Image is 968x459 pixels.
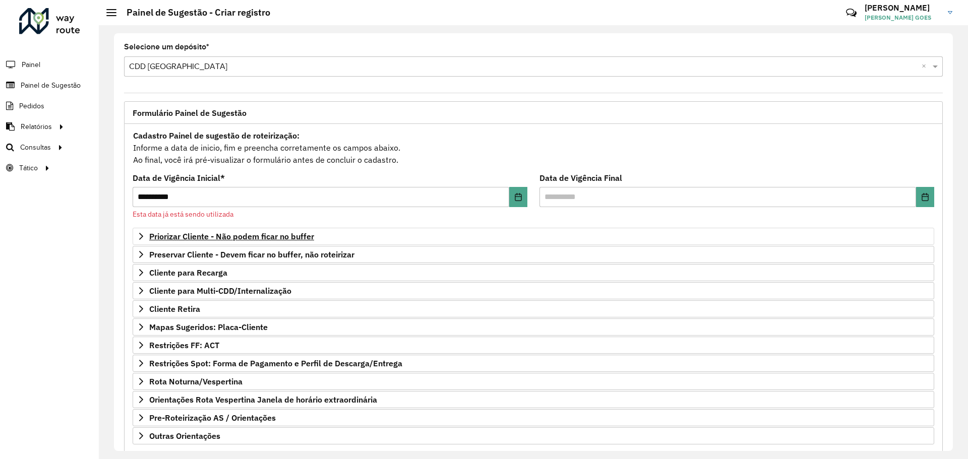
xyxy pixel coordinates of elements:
[19,163,38,173] span: Tático
[133,264,934,281] a: Cliente para Recarga
[133,300,934,317] a: Cliente Retira
[21,121,52,132] span: Relatórios
[149,414,276,422] span: Pre-Roteirização AS / Orientações
[133,129,934,166] div: Informe a data de inicio, fim e preencha corretamente os campos abaixo. Ao final, você irá pré-vi...
[916,187,934,207] button: Choose Date
[149,269,227,277] span: Cliente para Recarga
[539,172,622,184] label: Data de Vigência Final
[149,287,291,295] span: Cliente para Multi-CDD/Internalização
[133,373,934,390] a: Rota Noturna/Vespertina
[133,228,934,245] a: Priorizar Cliente - Não podem ficar no buffer
[133,355,934,372] a: Restrições Spot: Forma de Pagamento e Perfil de Descarga/Entrega
[133,427,934,444] a: Outras Orientações
[149,323,268,331] span: Mapas Sugeridos: Placa-Cliente
[133,337,934,354] a: Restrições FF: ACT
[133,318,934,336] a: Mapas Sugeridos: Placa-Cliente
[149,432,220,440] span: Outras Orientações
[149,341,219,349] span: Restrições FF: ACT
[133,409,934,426] a: Pre-Roteirização AS / Orientações
[124,41,209,53] label: Selecione um depósito
[20,142,51,153] span: Consultas
[865,13,940,22] span: [PERSON_NAME] GOES
[149,250,354,258] span: Preservar Cliente - Devem ficar no buffer, não roteirizar
[133,172,225,184] label: Data de Vigência Inicial
[840,2,862,24] a: Contato Rápido
[133,246,934,263] a: Preservar Cliente - Devem ficar no buffer, não roteirizar
[149,305,200,313] span: Cliente Retira
[19,101,44,111] span: Pedidos
[922,60,930,73] span: Clear all
[133,109,247,117] span: Formulário Painel de Sugestão
[133,391,934,408] a: Orientações Rota Vespertina Janela de horário extraordinária
[22,59,40,70] span: Painel
[149,377,243,385] span: Rota Noturna/Vespertina
[133,210,233,219] formly-validation-message: Esta data já está sendo utilizada
[149,396,377,404] span: Orientações Rota Vespertina Janela de horário extraordinária
[149,232,314,240] span: Priorizar Cliente - Não podem ficar no buffer
[509,187,527,207] button: Choose Date
[133,282,934,299] a: Cliente para Multi-CDD/Internalização
[149,359,402,367] span: Restrições Spot: Forma de Pagamento e Perfil de Descarga/Entrega
[865,3,940,13] h3: [PERSON_NAME]
[133,130,299,141] strong: Cadastro Painel de sugestão de roteirização:
[21,80,81,91] span: Painel de Sugestão
[116,7,270,18] h2: Painel de Sugestão - Criar registro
